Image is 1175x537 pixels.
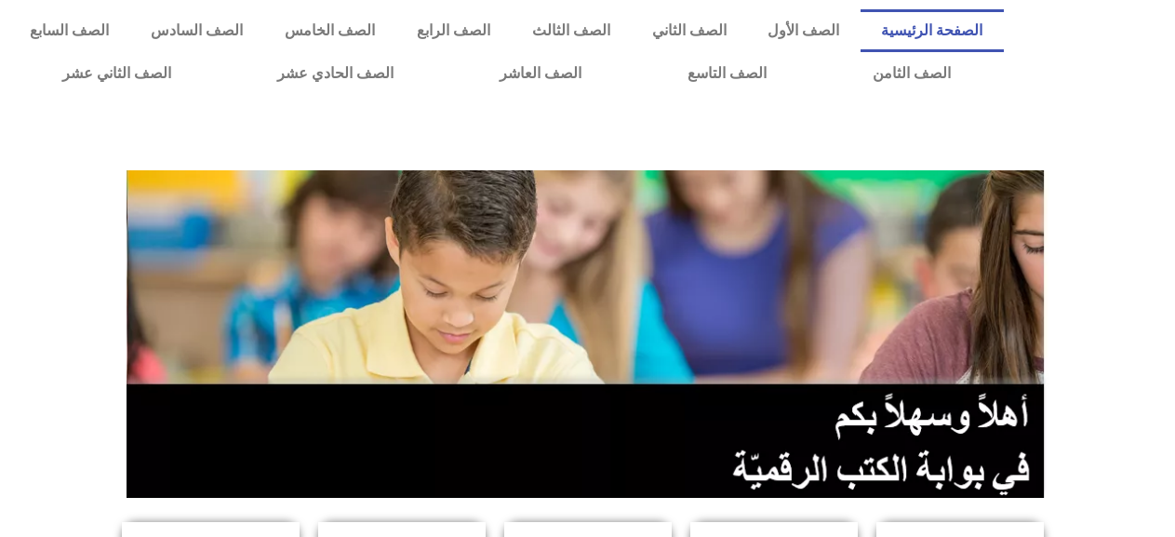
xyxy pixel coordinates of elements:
[9,52,224,95] a: الصف الثاني عشر
[861,9,1004,52] a: الصفحة الرئيسية
[396,9,512,52] a: الصف الرابع
[130,9,264,52] a: الصف السادس
[9,9,130,52] a: الصف السابع
[224,52,447,95] a: الصف الحادي عشر
[747,9,861,52] a: الصف الأول
[820,52,1004,95] a: الصف الثامن
[511,9,631,52] a: الصف الثالث
[447,52,634,95] a: الصف العاشر
[634,52,820,95] a: الصف التاسع
[264,9,396,52] a: الصف الخامس
[631,9,747,52] a: الصف الثاني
